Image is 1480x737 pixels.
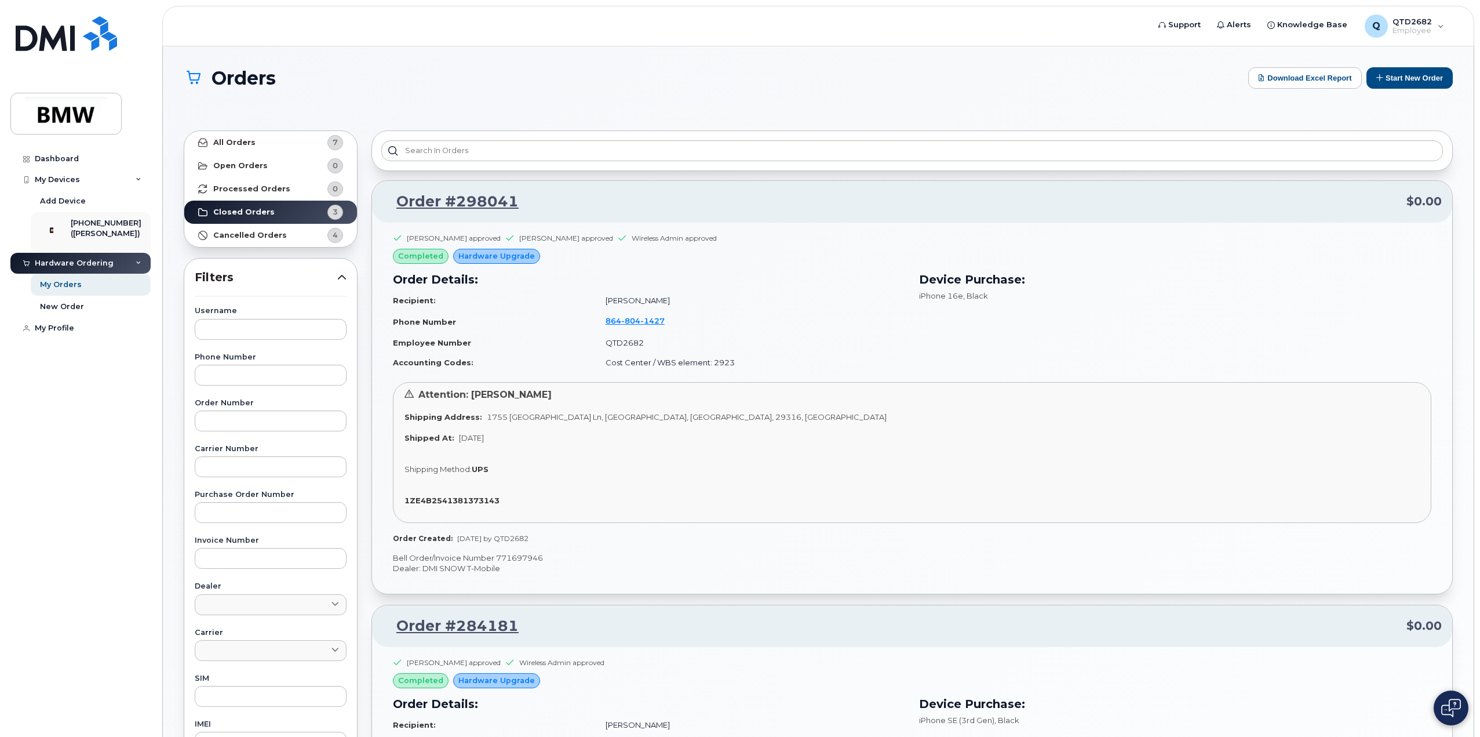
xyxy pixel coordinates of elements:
[640,316,665,325] span: 1427
[595,353,905,373] td: Cost Center / WBS element: 2923
[919,716,994,725] span: iPhone SE (3rd Gen)
[393,553,1431,564] p: Bell Order/Invoice Number 771697946
[195,675,347,682] label: SIM
[606,316,679,325] a: 8648041427
[398,250,443,262] span: completed
[418,389,552,400] span: Attention: [PERSON_NAME]
[184,154,357,177] a: Open Orders0
[407,658,501,667] div: [PERSON_NAME] approved
[333,206,338,217] span: 3
[212,68,276,88] span: Orders
[393,534,453,543] strong: Order Created:
[398,675,443,686] span: completed
[393,720,436,729] strong: Recipient:
[1406,193,1442,210] span: $0.00
[595,715,905,735] td: [PERSON_NAME]
[195,354,347,361] label: Phone Number
[184,224,357,247] a: Cancelled Orders4
[457,534,528,543] span: [DATE] by QTD2682
[404,433,454,442] strong: Shipped At:
[404,464,472,474] span: Shipping Method:
[459,433,484,442] span: [DATE]
[333,137,338,148] span: 7
[994,716,1019,725] span: , Black
[606,316,665,325] span: 864
[404,496,504,505] a: 1ZE4B2541381373143
[393,563,1431,574] p: Dealer: DMI SNOW T-Mobile
[393,296,436,305] strong: Recipient:
[595,333,905,353] td: QTD2682
[213,184,290,194] strong: Processed Orders
[595,291,905,311] td: [PERSON_NAME]
[213,138,256,147] strong: All Orders
[1406,618,1442,634] span: $0.00
[393,695,905,713] h3: Order Details:
[404,496,500,505] strong: 1ZE4B2541381373143
[393,358,473,367] strong: Accounting Codes:
[919,291,963,300] span: iPhone 16e
[393,338,471,347] strong: Employee Number
[382,616,519,637] a: Order #284181
[632,233,717,243] div: Wireless Admin approved
[1248,67,1362,89] button: Download Excel Report
[919,271,1431,288] h3: Device Purchase:
[195,269,337,286] span: Filters
[195,537,347,544] label: Invoice Number
[472,464,489,474] strong: UPS
[458,250,535,262] span: Hardware Upgrade
[195,629,347,637] label: Carrier
[184,201,357,224] a: Closed Orders3
[195,307,347,315] label: Username
[519,233,613,243] div: [PERSON_NAME] approved
[195,445,347,453] label: Carrier Number
[333,183,338,194] span: 0
[404,412,482,422] strong: Shipping Address:
[184,131,357,154] a: All Orders7
[195,583,347,590] label: Dealer
[333,160,338,171] span: 0
[393,271,905,288] h3: Order Details:
[195,491,347,499] label: Purchase Order Number
[1441,699,1461,717] img: Open chat
[381,140,1443,161] input: Search in orders
[1366,67,1453,89] button: Start New Order
[458,675,535,686] span: Hardware Upgrade
[487,412,887,422] span: 1755 [GEOGRAPHIC_DATA] Ln, [GEOGRAPHIC_DATA], [GEOGRAPHIC_DATA], 29316, [GEOGRAPHIC_DATA]
[333,230,338,241] span: 4
[184,177,357,201] a: Processed Orders0
[195,400,347,407] label: Order Number
[621,316,640,325] span: 804
[919,695,1431,713] h3: Device Purchase:
[213,208,275,217] strong: Closed Orders
[382,191,519,212] a: Order #298041
[519,658,604,667] div: Wireless Admin approved
[195,721,347,728] label: IMEI
[213,231,287,240] strong: Cancelled Orders
[213,161,268,170] strong: Open Orders
[393,317,456,326] strong: Phone Number
[963,291,988,300] span: , Black
[407,233,501,243] div: [PERSON_NAME] approved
